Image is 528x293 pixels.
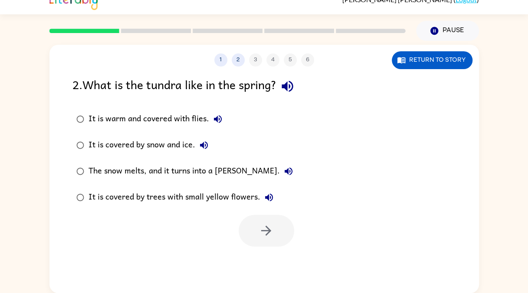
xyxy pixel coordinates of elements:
[72,75,456,97] div: 2 . What is the tundra like in the spring?
[280,163,297,180] button: The snow melts, and it turns into a [PERSON_NAME].
[214,53,227,67] button: 1
[89,189,278,206] div: It is covered by trees with small yellow flowers.
[195,137,213,154] button: It is covered by snow and ice.
[89,110,226,128] div: It is warm and covered with flies.
[89,137,213,154] div: It is covered by snow and ice.
[416,21,479,41] button: Pause
[209,110,226,128] button: It is warm and covered with flies.
[260,189,278,206] button: It is covered by trees with small yellow flowers.
[89,163,297,180] div: The snow melts, and it turns into a [PERSON_NAME].
[232,53,245,67] button: 2
[392,51,472,69] button: Return to story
